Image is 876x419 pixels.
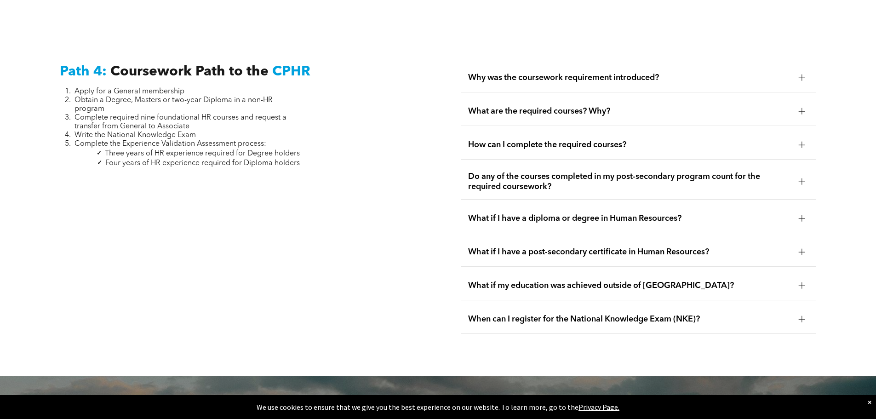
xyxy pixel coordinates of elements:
[74,132,196,139] span: Write the National Knowledge Exam
[468,73,791,83] span: Why was the coursework requirement introduced?
[468,314,791,324] span: When can I register for the National Knowledge Exam (NKE)?
[74,97,273,113] span: Obtain a Degree, Masters or two-year Diploma in a non-HR program
[468,213,791,224] span: What if I have a diploma or degree in Human Resources?
[60,65,107,79] span: Path 4:
[272,65,310,79] span: CPHR
[468,172,791,192] span: Do any of the courses completed in my post-secondary program count for the required coursework?
[105,150,300,157] span: Three years of HR experience required for Degree holders
[74,88,184,95] span: Apply for a General membership
[468,140,791,150] span: How can I complete the required courses?
[468,106,791,116] span: What are the required courses? Why?
[468,281,791,291] span: What if my education was achieved outside of [GEOGRAPHIC_DATA]?
[868,397,871,407] div: Dismiss notification
[74,140,266,148] span: Complete the Experience Validation Assessment process:
[468,247,791,257] span: What if I have a post-secondary certificate in Human Resources?
[105,160,300,167] span: Four years of HR experience required for Diploma holders
[74,114,286,130] span: Complete required nine foundational HR courses and request a transfer from General to Associate
[578,402,619,412] a: Privacy Page.
[110,65,269,79] span: Coursework Path to the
